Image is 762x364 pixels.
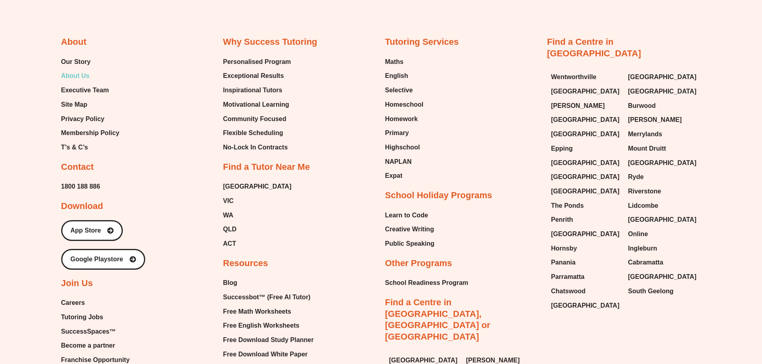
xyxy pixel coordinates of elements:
span: [GEOGRAPHIC_DATA] [551,157,620,169]
a: [GEOGRAPHIC_DATA] [628,71,697,83]
span: [GEOGRAPHIC_DATA] [628,157,696,169]
span: Executive Team [61,84,109,96]
span: Epping [551,143,573,155]
a: Membership Policy [61,127,120,139]
span: Lidcombe [628,200,658,212]
a: Chatswood [551,285,620,297]
span: Become a partner [61,340,115,352]
span: Burwood [628,100,656,112]
a: Lidcombe [628,200,697,212]
a: Selective [385,84,424,96]
a: NAPLAN [385,156,424,168]
span: Riverstone [628,185,661,197]
span: Online [628,228,648,240]
a: Free Download Study Planner [223,334,319,346]
span: About Us [61,70,90,82]
a: Site Map [61,99,120,111]
a: Penrith [551,214,620,226]
a: VIC [223,195,292,207]
span: Chatswood [551,285,586,297]
span: Penrith [551,214,573,226]
a: Blog [223,277,319,289]
a: 1800 188 886 [61,181,100,193]
a: [PERSON_NAME] [628,114,697,126]
a: Find a Centre in [GEOGRAPHIC_DATA], [GEOGRAPHIC_DATA] or [GEOGRAPHIC_DATA] [385,297,490,342]
a: T’s & C’s [61,141,120,153]
a: Homeschool [385,99,424,111]
span: ACT [223,238,236,250]
span: Parramatta [551,271,585,283]
span: Selective [385,84,413,96]
span: Primary [385,127,409,139]
a: Free English Worksheets [223,320,319,332]
span: [GEOGRAPHIC_DATA] [551,300,620,312]
span: South Geelong [628,285,674,297]
a: Privacy Policy [61,113,120,125]
span: Tutoring Jobs [61,311,103,323]
a: Inspirational Tutors [223,84,291,96]
span: Cabramatta [628,257,663,269]
a: [GEOGRAPHIC_DATA] [551,228,620,240]
a: Google Playstore [61,249,145,270]
a: [GEOGRAPHIC_DATA] [551,128,620,140]
a: Homework [385,113,424,125]
span: VIC [223,195,234,207]
a: Cabramatta [628,257,697,269]
a: Panania [551,257,620,269]
h2: Tutoring Services [385,36,459,48]
a: QLD [223,223,292,235]
a: English [385,70,424,82]
h2: Find a Tutor Near Me [223,161,310,173]
a: South Geelong [628,285,697,297]
span: Homework [385,113,418,125]
a: Ryde [628,171,697,183]
span: Exceptional Results [223,70,284,82]
span: Creative Writing [385,223,434,235]
span: [GEOGRAPHIC_DATA] [223,181,292,193]
span: Ryde [628,171,644,183]
a: Free Math Worksheets [223,306,319,318]
a: Find a Centre in [GEOGRAPHIC_DATA] [547,37,641,58]
a: School Readiness Program [385,277,468,289]
span: SuccessSpaces™ [61,326,116,338]
h2: Why Success Tutoring [223,36,318,48]
span: Learn to Code [385,209,428,221]
a: [GEOGRAPHIC_DATA] [551,86,620,97]
a: Wentworthville [551,71,620,83]
a: Flexible Scheduling [223,127,291,139]
span: Google Playstore [70,256,123,263]
span: Free Math Worksheets [223,306,291,318]
span: Flexible Scheduling [223,127,283,139]
h2: School Holiday Programs [385,190,492,201]
span: Privacy Policy [61,113,105,125]
a: Tutoring Jobs [61,311,130,323]
iframe: Chat Widget [629,274,762,364]
a: Exceptional Results [223,70,291,82]
a: Motivational Learning [223,99,291,111]
a: Primary [385,127,424,139]
a: [GEOGRAPHIC_DATA] [628,157,697,169]
span: [GEOGRAPHIC_DATA] [628,271,696,283]
span: [PERSON_NAME] [628,114,682,126]
span: Community Focused [223,113,286,125]
a: [GEOGRAPHIC_DATA] [628,214,697,226]
a: Public Speaking [385,238,435,250]
a: [GEOGRAPHIC_DATA] [551,171,620,183]
span: Site Map [61,99,88,111]
a: Become a partner [61,340,130,352]
span: [GEOGRAPHIC_DATA] [628,86,696,97]
a: Maths [385,56,424,68]
span: Personalised Program [223,56,291,68]
a: Executive Team [61,84,120,96]
span: [GEOGRAPHIC_DATA] [551,185,620,197]
a: Successbot™ (Free AI Tutor) [223,291,319,303]
a: [GEOGRAPHIC_DATA] [628,86,697,97]
span: Free Download Study Planner [223,334,314,346]
span: Free Download White Paper [223,348,308,360]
